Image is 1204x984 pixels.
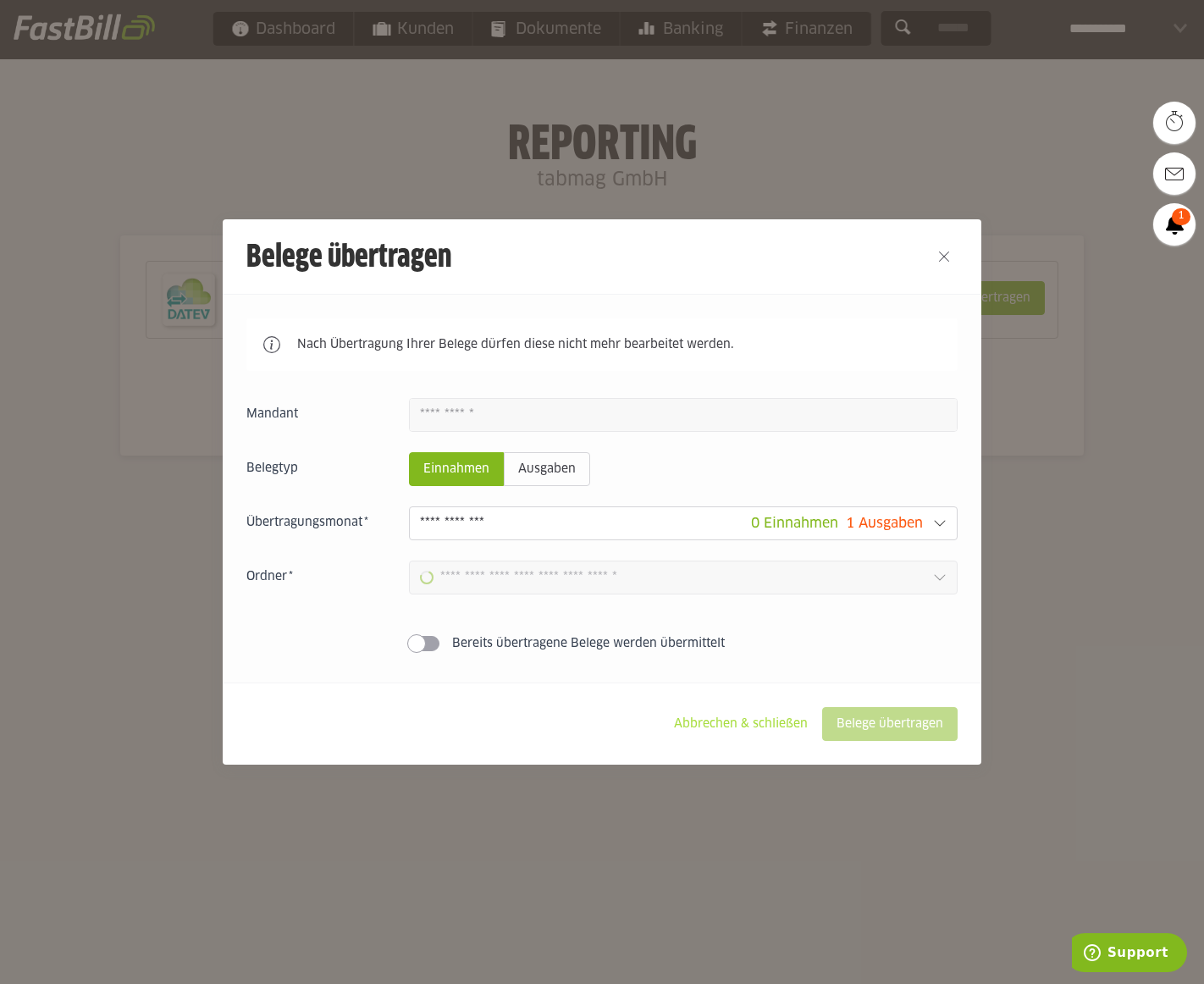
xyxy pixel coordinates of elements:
sl-radio-button: Ausgaben [504,452,590,486]
span: 0 Einnahmen [751,517,838,530]
iframe: Öffnet ein Widget, in dem Sie weitere Informationen finden [1072,933,1187,976]
a: 1 [1153,203,1196,246]
sl-radio-button: Einnahmen [409,452,504,486]
span: 1 Ausgaben [846,517,923,530]
sl-switch: Bereits übertragene Belege werden übermittelt [246,635,958,652]
span: 1 [1172,208,1190,225]
sl-button: Belege übertragen [822,707,958,741]
sl-button: Abbrechen & schließen [660,707,822,741]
